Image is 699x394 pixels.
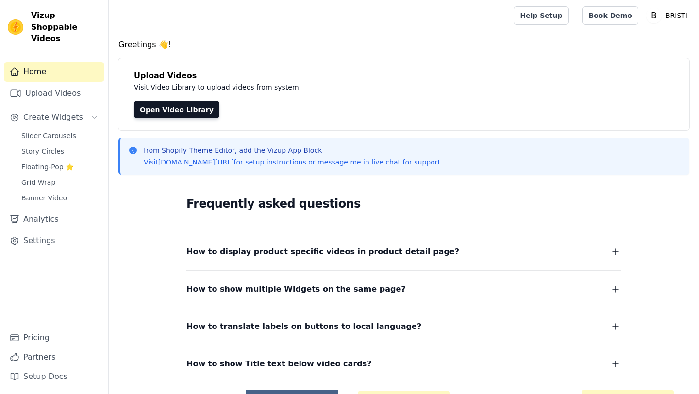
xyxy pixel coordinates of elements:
button: How to translate labels on buttons to local language? [186,320,621,333]
p: from Shopify Theme Editor, add the Vizup App Block [144,146,442,155]
h4: Greetings 👋! [118,39,689,50]
p: Visit for setup instructions or message me in live chat for support. [144,157,442,167]
h2: Frequently asked questions [186,194,621,213]
text: B [651,11,657,20]
img: Vizup [8,19,23,35]
a: Floating-Pop ⭐ [16,160,104,174]
a: Banner Video [16,191,104,205]
button: How to display product specific videos in product detail page? [186,245,621,259]
a: Book Demo [582,6,638,25]
button: Create Widgets [4,108,104,127]
button: How to show Title text below video cards? [186,357,621,371]
a: Pricing [4,328,104,347]
a: Analytics [4,210,104,229]
a: Slider Carousels [16,129,104,143]
span: How to show Title text below video cards? [186,357,372,371]
a: Upload Videos [4,83,104,103]
a: Partners [4,347,104,367]
span: Banner Video [21,193,67,203]
span: How to show multiple Widgets on the same page? [186,282,406,296]
span: Grid Wrap [21,178,55,187]
button: B BRISTI [646,7,691,24]
a: Help Setup [514,6,568,25]
a: Open Video Library [134,101,219,118]
span: Slider Carousels [21,131,76,141]
span: Story Circles [21,147,64,156]
p: Visit Video Library to upload videos from system [134,82,569,93]
a: Grid Wrap [16,176,104,189]
a: Setup Docs [4,367,104,386]
span: How to display product specific videos in product detail page? [186,245,459,259]
a: Home [4,62,104,82]
span: Create Widgets [23,112,83,123]
p: BRISTI [662,7,691,24]
span: How to translate labels on buttons to local language? [186,320,421,333]
button: How to show multiple Widgets on the same page? [186,282,621,296]
a: Story Circles [16,145,104,158]
a: Settings [4,231,104,250]
span: Vizup Shoppable Videos [31,10,100,45]
h4: Upload Videos [134,70,674,82]
a: [DOMAIN_NAME][URL] [158,158,234,166]
span: Floating-Pop ⭐ [21,162,74,172]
